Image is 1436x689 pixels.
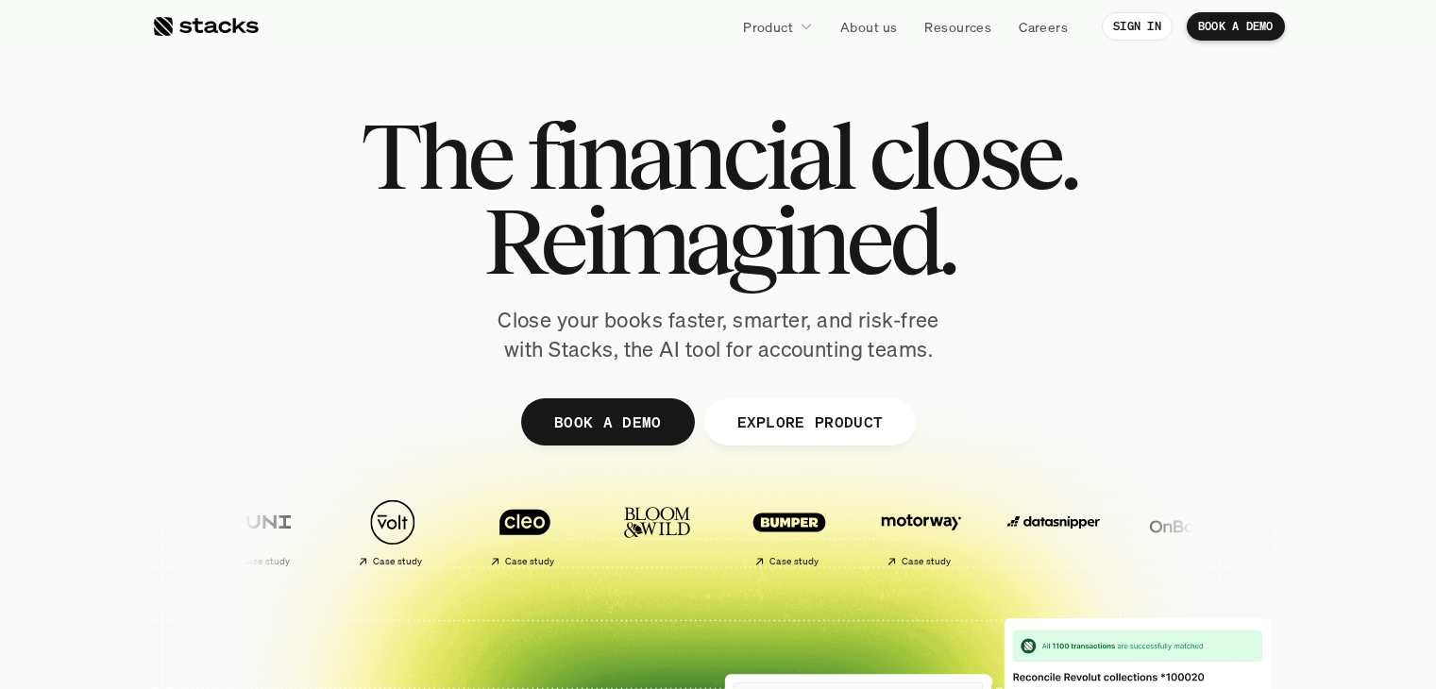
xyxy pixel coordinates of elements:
p: Close your books faster, smarter, and risk-free with Stacks, the AI tool for accounting teams. [482,306,955,364]
h2: Case study [901,556,951,567]
a: Case study [728,489,851,575]
p: About us [840,17,897,37]
a: Case study [464,489,586,575]
h2: Case study [769,556,819,567]
p: Resources [924,17,991,37]
span: financial [527,113,853,198]
p: Product [743,17,793,37]
a: Resources [913,9,1003,43]
h2: Case study [240,556,290,567]
span: The [361,113,511,198]
a: BOOK A DEMO [520,398,694,445]
a: SIGN IN [1102,12,1173,41]
a: Case study [860,489,983,575]
a: About us [829,9,908,43]
h2: Case study [372,556,422,567]
p: SIGN IN [1113,20,1161,33]
p: BOOK A DEMO [1198,20,1274,33]
p: Careers [1019,17,1068,37]
p: BOOK A DEMO [553,408,661,435]
a: Case study [199,489,322,575]
a: EXPLORE PRODUCT [703,398,916,445]
a: Careers [1007,9,1079,43]
h2: Case study [504,556,554,567]
span: Reimagined. [482,198,954,283]
p: EXPLORE PRODUCT [736,408,883,435]
a: Case study [331,489,454,575]
a: BOOK A DEMO [1187,12,1285,41]
span: close. [869,113,1076,198]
